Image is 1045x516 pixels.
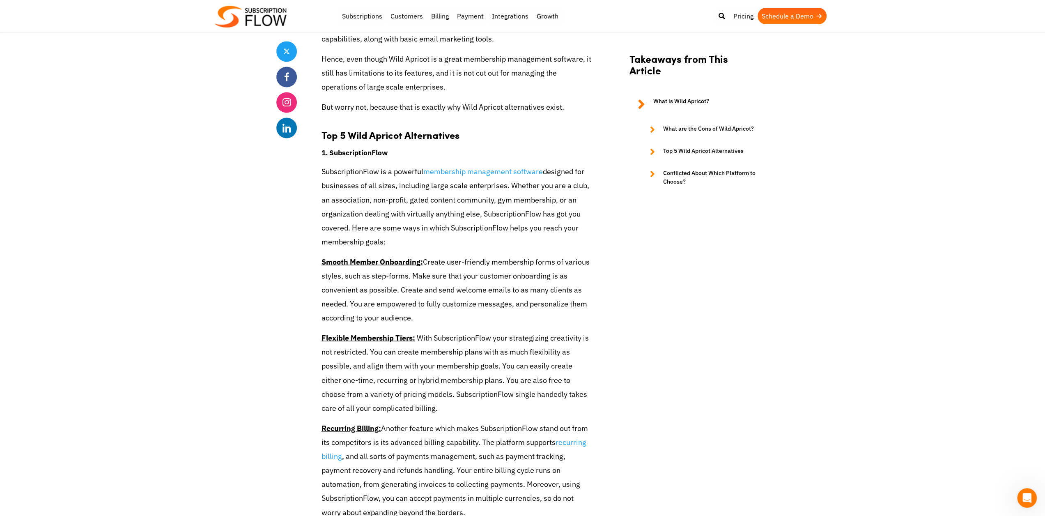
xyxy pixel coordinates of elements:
[629,53,761,85] h2: Takeaways from This Article
[423,166,543,176] a: membership management software
[322,255,593,325] p: Create user-friendly membership forms of various styles, such as step-forms. Make sure that your ...
[642,124,761,134] a: What are the Cons of Wild Apricot?
[642,147,761,157] a: Top 5 Wild Apricot Alternatives
[322,120,593,141] h3: Top 5 Wild Apricot Alternatives
[322,164,593,249] p: SubscriptionFlow is a powerful designed for businesses of all sizes, including large scale enterp...
[533,8,563,24] a: Growth
[322,437,586,461] a: recurring billing
[322,333,415,342] u: Flexible Membership Tiers:
[386,8,427,24] a: Customers
[322,100,593,114] p: But worry not, because that is exactly why Wild Apricot alternatives exist.
[629,97,761,112] a: What is Wild Apricot?
[642,169,761,186] a: Conflicted About Which Platform to Choose?
[488,8,533,24] a: Integrations
[322,147,388,157] strong: 1. SubscriptionFlow
[322,52,593,94] p: Hence, even though Wild Apricot is a great membership management software, it still has limitatio...
[758,8,827,24] a: Schedule a Demo
[1017,488,1037,508] iframe: Intercom live chat
[453,8,488,24] a: Payment
[322,331,593,415] p: With SubscriptionFlow your strategizing creativity is not restricted. You can create membership p...
[338,8,386,24] a: Subscriptions
[729,8,758,24] a: Pricing
[215,6,287,28] img: Subscriptionflow
[322,423,381,433] u: Recurring Billing:
[322,257,423,266] u: Smooth Member Onboarding:
[427,8,453,24] a: Billing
